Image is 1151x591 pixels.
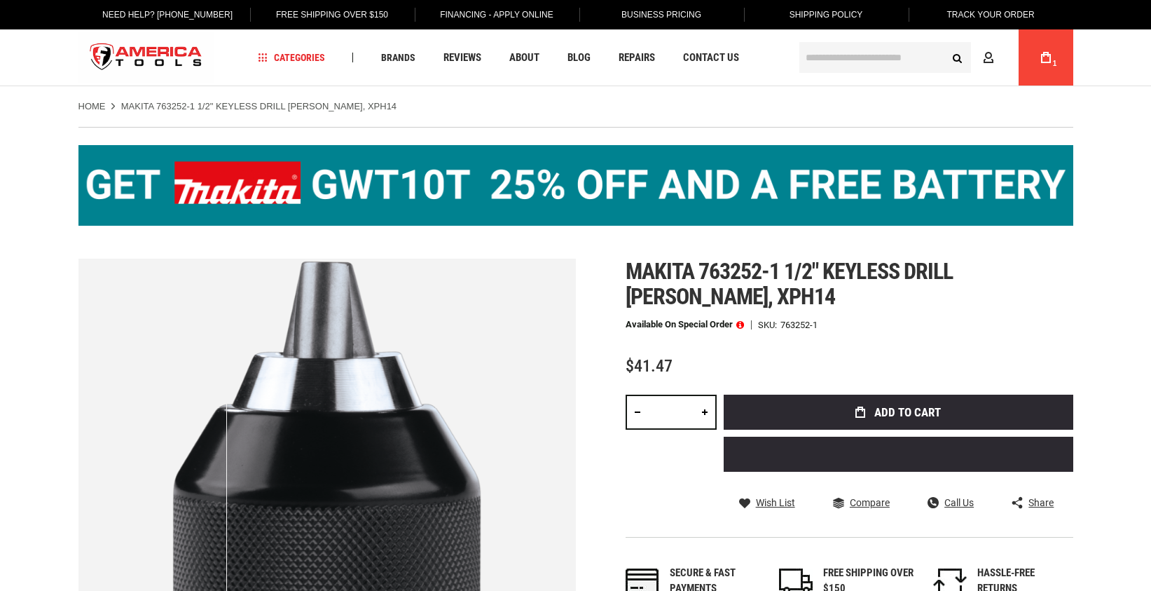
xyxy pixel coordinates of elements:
[850,498,890,508] span: Compare
[1053,60,1057,67] span: 1
[683,53,739,63] span: Contact Us
[944,44,971,71] button: Search
[724,395,1073,430] button: Add to Cart
[381,53,415,62] span: Brands
[567,53,591,63] span: Blog
[944,498,974,508] span: Call Us
[739,496,795,509] a: Wish List
[780,320,818,330] div: 763252-1
[561,48,597,67] a: Blog
[626,258,953,310] span: Makita 763252-1 1/2" keyless drill [PERSON_NAME], xph14
[677,48,745,67] a: Contact Us
[928,496,974,509] a: Call Us
[78,32,214,84] a: store logo
[375,48,422,67] a: Brands
[626,356,673,376] span: $41.47
[626,320,744,330] p: Available on Special Order
[612,48,661,67] a: Repairs
[833,496,890,509] a: Compare
[443,53,481,63] span: Reviews
[509,53,539,63] span: About
[78,32,214,84] img: America Tools
[78,145,1073,226] img: BOGO: Buy the Makita® XGT IMpact Wrench (GWT10T), get the BL4040 4ah Battery FREE!
[251,48,331,67] a: Categories
[758,320,780,330] strong: SKU
[78,100,106,113] a: Home
[874,407,941,419] span: Add to Cart
[756,498,795,508] span: Wish List
[790,10,863,20] span: Shipping Policy
[619,53,655,63] span: Repairs
[258,53,325,62] span: Categories
[1028,498,1054,508] span: Share
[1033,29,1059,86] a: 1
[121,101,397,111] strong: MAKITA 763252-1 1/2" KEYLESS DRILL [PERSON_NAME], XPH14
[503,48,546,67] a: About
[437,48,488,67] a: Reviews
